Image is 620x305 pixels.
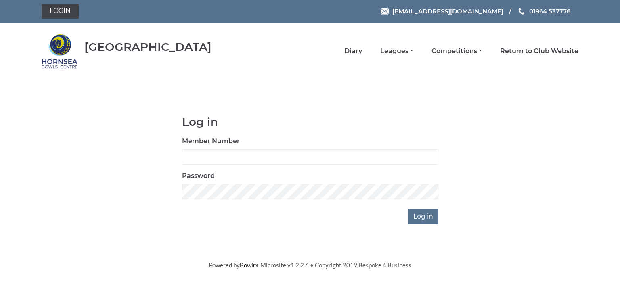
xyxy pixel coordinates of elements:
label: Password [182,171,215,181]
img: Hornsea Bowls Centre [42,33,78,69]
input: Log in [408,209,438,224]
a: Diary [344,47,362,56]
a: Phone us 01964 537776 [517,6,570,16]
a: Competitions [431,47,482,56]
span: 01964 537776 [529,7,570,15]
div: [GEOGRAPHIC_DATA] [84,41,212,53]
a: Login [42,4,79,19]
label: Member Number [182,136,240,146]
span: Powered by • Microsite v1.2.2.6 • Copyright 2019 Bespoke 4 Business [209,261,411,269]
img: Phone us [519,8,524,15]
a: Bowlr [240,261,256,269]
a: Email [EMAIL_ADDRESS][DOMAIN_NAME] [381,6,503,16]
h1: Log in [182,116,438,128]
span: [EMAIL_ADDRESS][DOMAIN_NAME] [392,7,503,15]
img: Email [381,8,389,15]
a: Leagues [380,47,413,56]
a: Return to Club Website [500,47,578,56]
